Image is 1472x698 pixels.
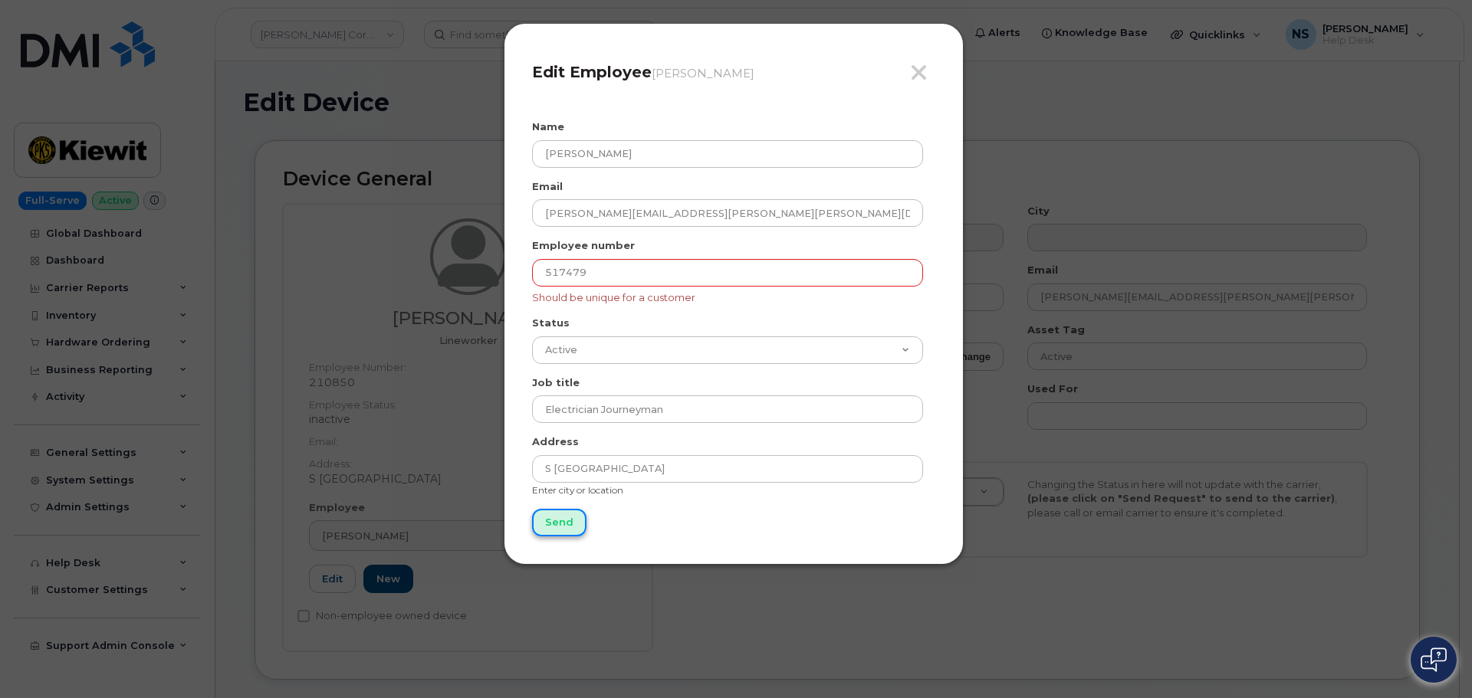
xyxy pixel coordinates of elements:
h4: Edit Employee [532,63,935,81]
label: Email [532,179,563,194]
label: Status [532,316,570,330]
label: Name [532,120,564,134]
small: [PERSON_NAME] [652,66,754,80]
input: Send [532,509,586,537]
span: Should be unique for a customer [532,290,923,305]
label: Employee number [532,238,635,253]
label: Address [532,434,579,449]
label: Job title [532,375,580,390]
img: Open chat [1421,647,1447,672]
small: Enter city or location [532,484,623,496]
